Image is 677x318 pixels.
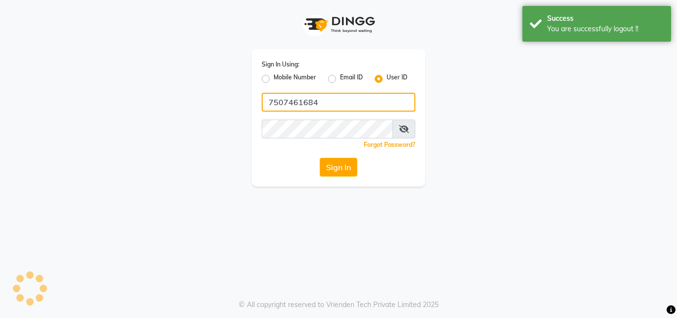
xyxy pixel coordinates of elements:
input: Username [262,93,415,112]
button: Sign In [320,158,357,177]
div: Success [547,13,664,24]
div: You are successfully logout !! [547,24,664,34]
input: Username [262,120,393,138]
label: User ID [387,73,407,85]
img: logo1.svg [299,10,378,39]
label: Mobile Number [274,73,316,85]
label: Email ID [340,73,363,85]
label: Sign In Using: [262,60,299,69]
a: Forgot Password? [364,141,415,148]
